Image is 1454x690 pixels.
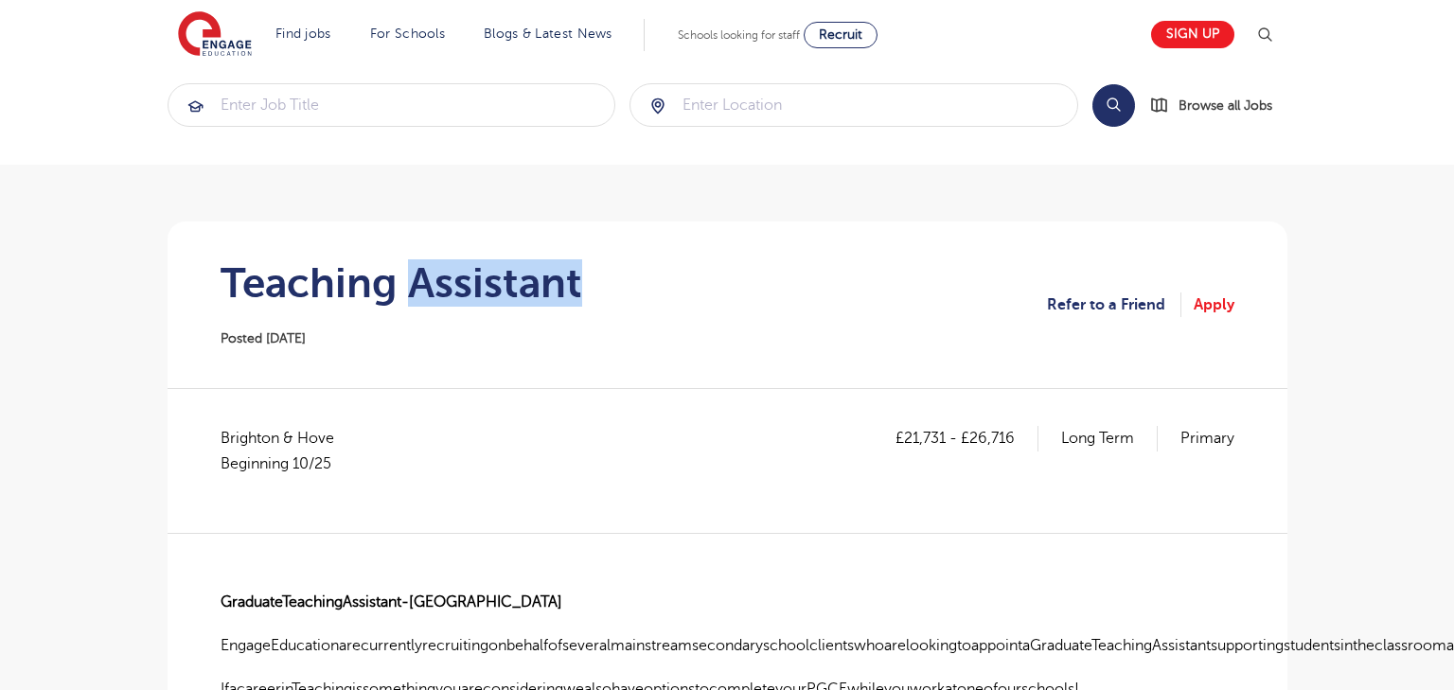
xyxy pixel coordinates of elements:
h1: Teaching Assistant [221,259,582,307]
a: Find jobs [275,27,331,41]
p: EngageEducationarecurrentlyrecruitingonbehalfofseveralmainstreamsecondaryschoolclientswhoarelooki... [221,633,1234,658]
p: Long Term [1061,426,1158,451]
span: Recruit [819,27,862,42]
p: Beginning 10/25 [221,451,334,476]
img: Engage Education [178,11,252,59]
a: Blogs & Latest News [484,27,612,41]
span: Schools looking for staff [678,28,800,42]
a: Browse all Jobs [1150,95,1287,116]
input: Submit [630,84,1077,126]
span: Brighton & Hove [221,426,353,476]
a: Refer to a Friend [1047,292,1181,317]
span: Posted [DATE] [221,331,306,345]
strong: GraduateTeachingAssistant-[GEOGRAPHIC_DATA] [221,593,562,610]
a: Sign up [1151,21,1234,48]
p: Primary [1180,426,1234,451]
span: Browse all Jobs [1179,95,1272,116]
p: £21,731 - £26,716 [895,426,1038,451]
a: For Schools [370,27,445,41]
div: Submit [168,83,616,127]
a: Recruit [804,22,878,48]
input: Submit [168,84,615,126]
a: Apply [1194,292,1234,317]
div: Submit [629,83,1078,127]
button: Search [1092,84,1135,127]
